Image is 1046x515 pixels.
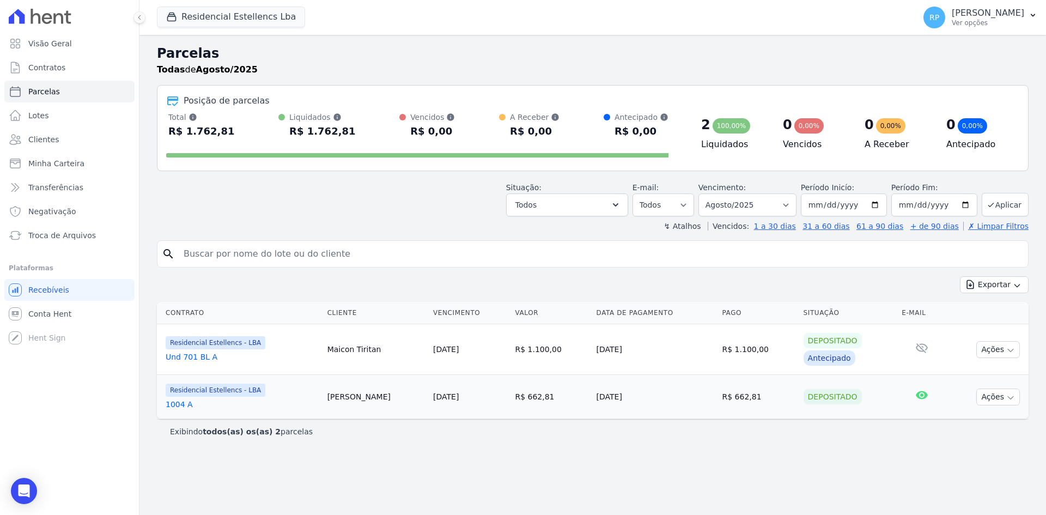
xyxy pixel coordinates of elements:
[157,44,1029,63] h2: Parcelas
[952,19,1024,27] p: Ver opções
[506,193,628,216] button: Todos
[4,201,135,222] a: Negativação
[28,206,76,217] span: Negativação
[794,118,824,134] div: 0,00%
[876,118,905,134] div: 0,00%
[664,222,701,231] label: ↯ Atalhos
[929,14,939,21] span: RP
[4,129,135,150] a: Clientes
[4,225,135,246] a: Troca de Arquivos
[701,138,765,151] h4: Liquidados
[946,116,956,134] div: 0
[713,118,750,134] div: 100,00%
[157,7,305,27] button: Residencial Estellencs Lba
[28,86,60,97] span: Parcelas
[856,222,903,231] a: 61 a 90 dias
[592,324,718,375] td: [DATE]
[958,118,987,134] div: 0,00%
[289,123,355,140] div: R$ 1.762,81
[698,183,746,192] label: Vencimento:
[510,324,592,375] td: R$ 1.100,00
[4,177,135,198] a: Transferências
[804,389,862,404] div: Depositado
[4,81,135,102] a: Parcelas
[891,182,977,193] label: Período Fim:
[429,302,510,324] th: Vencimento
[28,158,84,169] span: Minha Carteira
[510,302,592,324] th: Valor
[4,105,135,126] a: Lotes
[168,112,234,123] div: Total
[515,198,537,211] span: Todos
[323,302,429,324] th: Cliente
[910,222,959,231] a: + de 90 dias
[506,183,542,192] label: Situação:
[701,116,710,134] div: 2
[28,230,96,241] span: Troca de Arquivos
[28,62,65,73] span: Contratos
[410,112,455,123] div: Vencidos
[799,302,898,324] th: Situação
[170,426,313,437] p: Exibindo parcelas
[433,345,459,354] a: [DATE]
[804,333,862,348] div: Depositado
[865,138,929,151] h4: A Receber
[897,302,946,324] th: E-mail
[177,243,1024,265] input: Buscar por nome do lote ou do cliente
[510,112,560,123] div: A Receber
[9,262,130,275] div: Plataformas
[708,222,749,231] label: Vencidos:
[754,222,796,231] a: 1 a 30 dias
[162,247,175,260] i: search
[28,308,71,319] span: Conta Hent
[915,2,1046,33] button: RP [PERSON_NAME] Ver opções
[718,302,799,324] th: Pago
[960,276,1029,293] button: Exportar
[4,57,135,78] a: Contratos
[4,303,135,325] a: Conta Hent
[166,399,319,410] a: 1004 A
[410,123,455,140] div: R$ 0,00
[157,64,185,75] strong: Todas
[203,427,281,436] b: todos(as) os(as) 2
[28,110,49,121] span: Lotes
[157,302,323,324] th: Contrato
[804,350,855,366] div: Antecipado
[976,389,1020,405] button: Ações
[510,123,560,140] div: R$ 0,00
[510,375,592,419] td: R$ 662,81
[592,375,718,419] td: [DATE]
[166,384,265,397] span: Residencial Estellencs - LBA
[615,112,668,123] div: Antecipado
[783,116,792,134] div: 0
[28,38,72,49] span: Visão Geral
[166,352,319,362] a: Und 701 BL A
[4,279,135,301] a: Recebíveis
[289,112,355,123] div: Liquidados
[11,478,37,504] div: Open Intercom Messenger
[196,64,258,75] strong: Agosto/2025
[865,116,874,134] div: 0
[28,182,83,193] span: Transferências
[28,284,69,295] span: Recebíveis
[323,324,429,375] td: Maicon Tiritan
[28,134,59,145] span: Clientes
[946,138,1011,151] h4: Antecipado
[952,8,1024,19] p: [PERSON_NAME]
[157,63,258,76] p: de
[323,375,429,419] td: [PERSON_NAME]
[168,123,234,140] div: R$ 1.762,81
[4,33,135,54] a: Visão Geral
[982,193,1029,216] button: Aplicar
[976,341,1020,358] button: Ações
[433,392,459,401] a: [DATE]
[184,94,270,107] div: Posição de parcelas
[4,153,135,174] a: Minha Carteira
[633,183,659,192] label: E-mail:
[615,123,668,140] div: R$ 0,00
[801,183,854,192] label: Período Inicío:
[592,302,718,324] th: Data de Pagamento
[166,336,265,349] span: Residencial Estellencs - LBA
[718,375,799,419] td: R$ 662,81
[783,138,847,151] h4: Vencidos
